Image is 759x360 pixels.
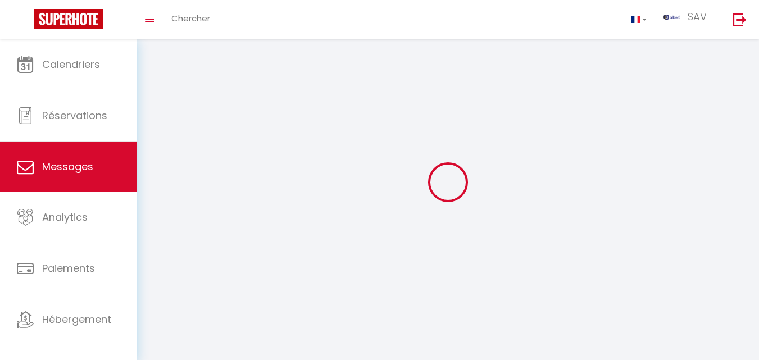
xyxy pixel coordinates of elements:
img: ... [663,15,680,20]
span: Hébergement [42,312,111,326]
span: Calendriers [42,57,100,71]
img: logout [733,12,747,26]
img: Super Booking [34,9,103,29]
span: Messages [42,160,93,174]
span: Paiements [42,261,95,275]
span: Réservations [42,108,107,122]
span: Chercher [171,12,210,24]
span: Analytics [42,210,88,224]
span: SAV [688,10,707,24]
